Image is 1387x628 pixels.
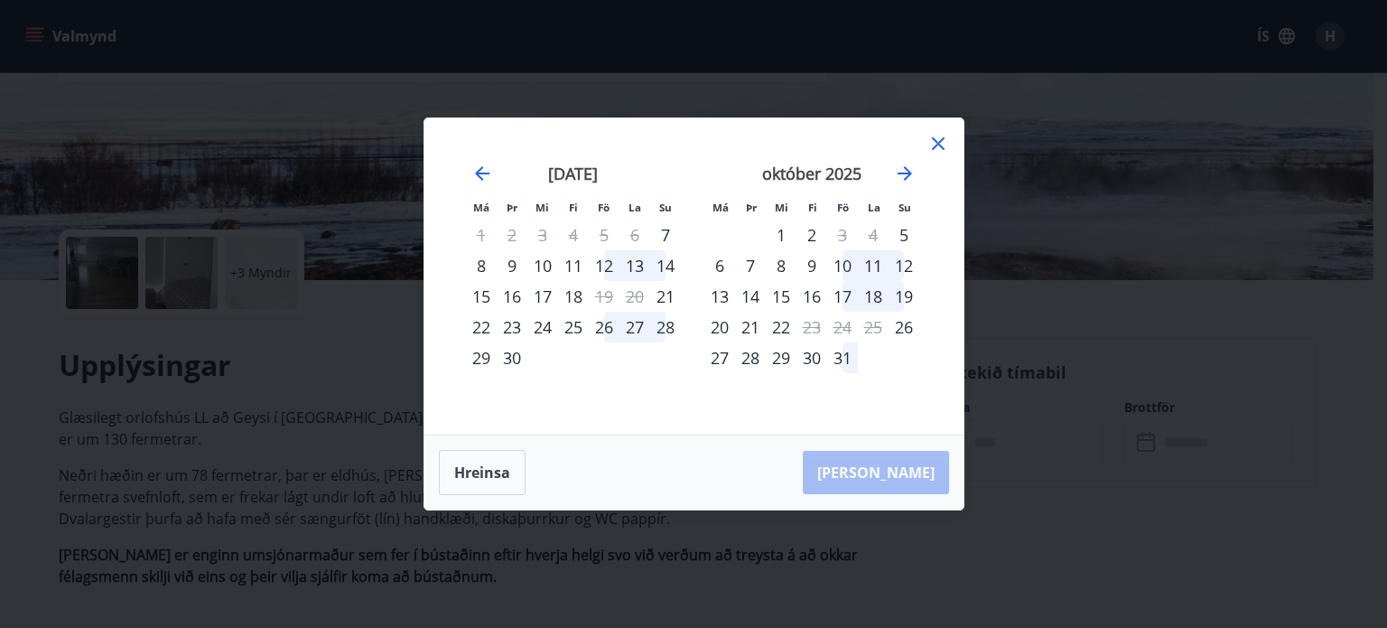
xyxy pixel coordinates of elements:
td: Choose fimmtudagur, 18. september 2025 as your check-in date. It’s available. [558,281,589,312]
div: 21 [735,312,766,342]
td: Choose sunnudagur, 12. október 2025 as your check-in date. It’s available. [889,250,919,281]
div: Aðeins útritun í boði [796,312,827,342]
td: Choose sunnudagur, 19. október 2025 as your check-in date. It’s available. [889,281,919,312]
div: 9 [497,250,527,281]
td: Choose mánudagur, 15. september 2025 as your check-in date. It’s available. [466,281,497,312]
small: Fi [808,201,817,214]
div: Move backward to switch to the previous month. [471,163,493,184]
td: Choose mánudagur, 27. október 2025 as your check-in date. It’s available. [704,342,735,373]
td: Choose laugardagur, 27. september 2025 as your check-in date. It’s available. [619,312,650,342]
div: 11 [558,250,589,281]
td: Choose miðvikudagur, 10. september 2025 as your check-in date. It’s available. [527,250,558,281]
div: 14 [735,281,766,312]
div: 26 [589,312,619,342]
div: 17 [527,281,558,312]
td: Choose fimmtudagur, 11. september 2025 as your check-in date. It’s available. [558,250,589,281]
div: 17 [827,281,858,312]
div: 11 [858,250,889,281]
td: Choose laugardagur, 13. september 2025 as your check-in date. It’s available. [619,250,650,281]
div: 29 [766,342,796,373]
div: 12 [589,250,619,281]
td: Choose sunnudagur, 7. september 2025 as your check-in date. It’s available. [650,220,681,250]
td: Choose föstudagur, 17. október 2025 as your check-in date. It’s available. [827,281,858,312]
td: Choose miðvikudagur, 8. október 2025 as your check-in date. It’s available. [766,250,796,281]
div: Aðeins innritun í boði [650,281,681,312]
div: 23 [497,312,527,342]
div: 22 [466,312,497,342]
td: Choose þriðjudagur, 23. september 2025 as your check-in date. It’s available. [497,312,527,342]
div: 1 [766,220,796,250]
td: Choose þriðjudagur, 30. september 2025 as your check-in date. It’s available. [497,342,527,373]
small: Má [473,201,489,214]
div: Aðeins innritun í boði [889,220,919,250]
td: Not available. mánudagur, 1. september 2025 [466,220,497,250]
td: Choose þriðjudagur, 9. september 2025 as your check-in date. It’s available. [497,250,527,281]
div: 27 [704,342,735,373]
td: Choose föstudagur, 10. október 2025 as your check-in date. It’s available. [827,250,858,281]
button: Hreinsa [439,450,526,495]
div: 19 [889,281,919,312]
div: 12 [889,250,919,281]
small: La [868,201,880,214]
td: Choose föstudagur, 12. september 2025 as your check-in date. It’s available. [589,250,619,281]
td: Choose mánudagur, 13. október 2025 as your check-in date. It’s available. [704,281,735,312]
td: Choose fimmtudagur, 25. september 2025 as your check-in date. It’s available. [558,312,589,342]
td: Choose mánudagur, 20. október 2025 as your check-in date. It’s available. [704,312,735,342]
td: Choose laugardagur, 18. október 2025 as your check-in date. It’s available. [858,281,889,312]
td: Not available. fimmtudagur, 23. október 2025 [796,312,827,342]
strong: [DATE] [548,163,598,184]
small: Fi [569,201,578,214]
div: 7 [735,250,766,281]
div: 13 [704,281,735,312]
td: Choose miðvikudagur, 1. október 2025 as your check-in date. It’s available. [766,220,796,250]
div: Calendar [446,140,942,413]
small: La [628,201,641,214]
small: Þr [507,201,517,214]
small: Fö [598,201,610,214]
td: Choose sunnudagur, 21. september 2025 as your check-in date. It’s available. [650,281,681,312]
td: Choose föstudagur, 26. september 2025 as your check-in date. It’s available. [589,312,619,342]
td: Choose mánudagur, 6. október 2025 as your check-in date. It’s available. [704,250,735,281]
div: 8 [466,250,497,281]
td: Choose þriðjudagur, 16. september 2025 as your check-in date. It’s available. [497,281,527,312]
td: Choose mánudagur, 22. september 2025 as your check-in date. It’s available. [466,312,497,342]
td: Choose laugardagur, 11. október 2025 as your check-in date. It’s available. [858,250,889,281]
td: Choose miðvikudagur, 17. september 2025 as your check-in date. It’s available. [527,281,558,312]
td: Not available. laugardagur, 6. september 2025 [619,220,650,250]
td: Choose föstudagur, 31. október 2025 as your check-in date. It’s available. [827,342,858,373]
div: 24 [527,312,558,342]
div: Move forward to switch to the next month. [894,163,916,184]
div: 8 [766,250,796,281]
div: 28 [650,312,681,342]
td: Not available. laugardagur, 25. október 2025 [858,312,889,342]
div: 10 [527,250,558,281]
td: Choose miðvikudagur, 15. október 2025 as your check-in date. It’s available. [766,281,796,312]
div: Aðeins útritun í boði [589,281,619,312]
td: Not available. föstudagur, 5. september 2025 [589,220,619,250]
small: Mi [775,201,788,214]
td: Not available. fimmtudagur, 4. september 2025 [558,220,589,250]
td: Choose fimmtudagur, 2. október 2025 as your check-in date. It’s available. [796,220,827,250]
td: Choose miðvikudagur, 29. október 2025 as your check-in date. It’s available. [766,342,796,373]
div: 28 [735,342,766,373]
td: Not available. laugardagur, 20. september 2025 [619,281,650,312]
td: Choose sunnudagur, 28. september 2025 as your check-in date. It’s available. [650,312,681,342]
td: Not available. föstudagur, 24. október 2025 [827,312,858,342]
td: Choose sunnudagur, 14. september 2025 as your check-in date. It’s available. [650,250,681,281]
td: Choose miðvikudagur, 22. október 2025 as your check-in date. It’s available. [766,312,796,342]
div: 27 [619,312,650,342]
td: Choose sunnudagur, 5. október 2025 as your check-in date. It’s available. [889,220,919,250]
div: 31 [827,342,858,373]
td: Choose þriðjudagur, 21. október 2025 as your check-in date. It’s available. [735,312,766,342]
div: 29 [466,342,497,373]
small: Þr [746,201,757,214]
td: Choose sunnudagur, 26. október 2025 as your check-in date. It’s available. [889,312,919,342]
div: 20 [704,312,735,342]
div: 2 [796,220,827,250]
small: Fö [837,201,849,214]
td: Not available. föstudagur, 19. september 2025 [589,281,619,312]
div: 16 [497,281,527,312]
div: 10 [827,250,858,281]
td: Not available. miðvikudagur, 3. september 2025 [527,220,558,250]
td: Choose fimmtudagur, 16. október 2025 as your check-in date. It’s available. [796,281,827,312]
